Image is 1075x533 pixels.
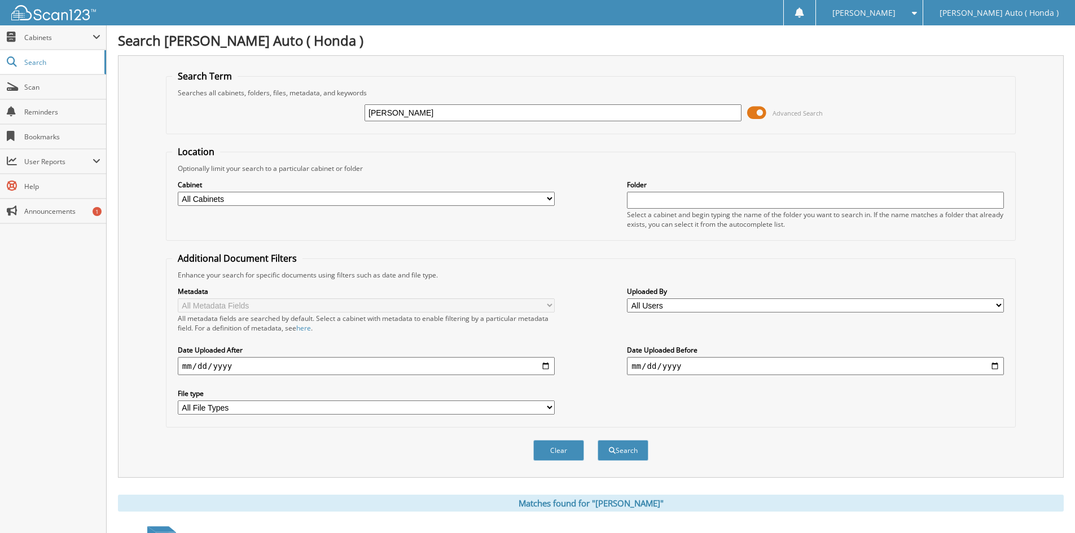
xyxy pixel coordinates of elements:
h1: Search [PERSON_NAME] Auto ( Honda ) [118,31,1064,50]
div: Optionally limit your search to a particular cabinet or folder [172,164,1010,173]
span: Reminders [24,107,100,117]
span: User Reports [24,157,93,166]
input: start [178,357,555,375]
span: [PERSON_NAME] [832,10,896,16]
span: [PERSON_NAME] Auto ( Honda ) [940,10,1059,16]
label: File type [178,389,555,398]
div: Enhance your search for specific documents using filters such as date and file type. [172,270,1010,280]
span: Cabinets [24,33,93,42]
legend: Search Term [172,70,238,82]
legend: Location [172,146,220,158]
img: scan123-logo-white.svg [11,5,96,20]
label: Date Uploaded Before [627,345,1004,355]
div: All metadata fields are searched by default. Select a cabinet with metadata to enable filtering b... [178,314,555,333]
label: Folder [627,180,1004,190]
a: here [296,323,311,333]
label: Date Uploaded After [178,345,555,355]
span: Scan [24,82,100,92]
button: Clear [533,440,584,461]
legend: Additional Document Filters [172,252,302,265]
span: Announcements [24,206,100,216]
div: Searches all cabinets, folders, files, metadata, and keywords [172,88,1010,98]
span: Search [24,58,99,67]
span: Help [24,182,100,191]
label: Cabinet [178,180,555,190]
span: Bookmarks [24,132,100,142]
span: Advanced Search [773,109,823,117]
input: end [627,357,1004,375]
label: Metadata [178,287,555,296]
button: Search [598,440,648,461]
div: 1 [93,207,102,216]
div: Matches found for "[PERSON_NAME]" [118,495,1064,512]
div: Select a cabinet and begin typing the name of the folder you want to search in. If the name match... [627,210,1004,229]
label: Uploaded By [627,287,1004,296]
